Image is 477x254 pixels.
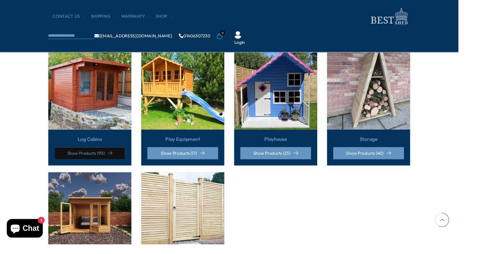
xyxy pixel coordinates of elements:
[275,141,299,148] a: Playhouse
[81,141,106,148] a: Log Cabins
[98,35,179,40] a: [EMAIL_ADDRESS][DOMAIN_NAME]
[244,41,255,48] a: Login
[172,141,208,148] a: Play Equipment
[250,153,324,166] a: Show Products (23)
[374,141,393,148] a: Storage
[186,35,219,40] a: 01406307230
[162,14,180,20] a: Shop
[244,33,251,40] img: User Icon
[57,153,130,166] a: Show Products (90)
[126,14,157,20] a: Warranty
[244,48,330,135] img: Playhouse
[5,228,46,249] inbox-online-store-chat: Shopify online store chat
[153,153,227,166] a: Show Products (17)
[382,6,427,27] img: logo
[55,14,90,20] a: CONTACT US
[147,48,233,135] img: Play Equipment
[340,48,427,135] img: Storage
[225,34,232,41] a: 0
[229,31,234,37] span: 0
[94,14,121,20] a: Shipping
[50,48,137,135] img: Log Cabins
[347,153,420,166] a: Show Products (40)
